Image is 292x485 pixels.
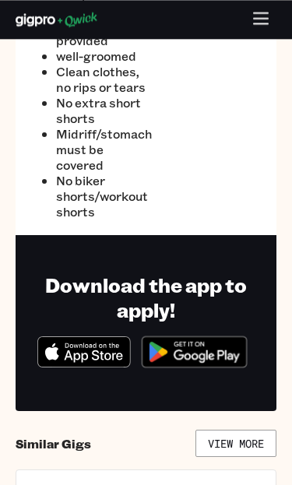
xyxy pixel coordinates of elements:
[195,430,276,457] a: View More
[37,354,131,371] a: Download on the App Store
[56,173,146,220] li: No biker shorts/workout shorts
[56,48,146,64] li: well-groomed
[56,126,146,173] li: Midriff/stomach must be covered
[28,272,264,322] h1: Download the app to apply!
[56,64,146,95] li: Clean clothes, no rips or tears
[134,329,255,375] img: Get it on Google Play
[16,436,91,452] h4: Similar Gigs
[56,95,146,126] li: No extra short shorts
